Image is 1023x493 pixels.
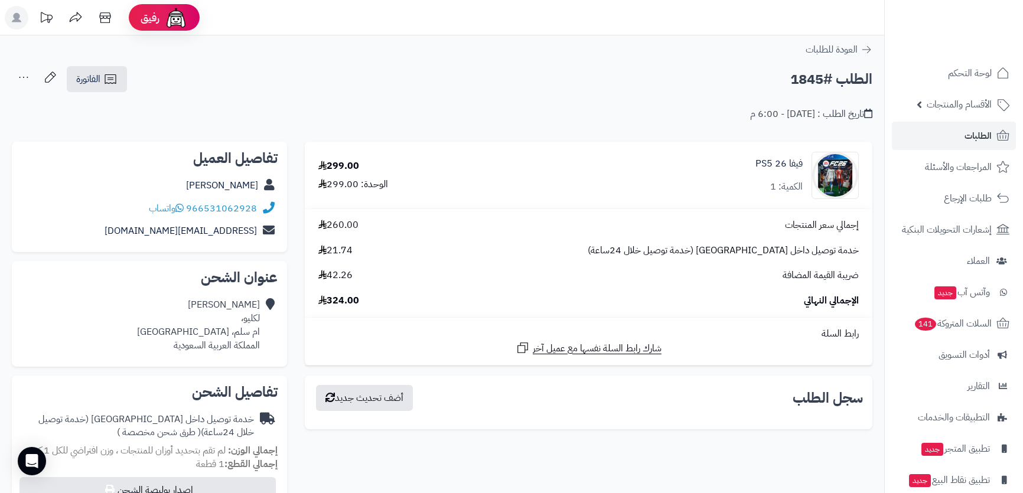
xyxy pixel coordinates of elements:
[892,278,1016,306] a: وآتس آبجديد
[892,247,1016,275] a: العملاء
[948,65,992,81] span: لوحة التحكم
[934,286,956,299] span: جديد
[750,107,872,121] div: تاريخ الطلب : [DATE] - 6:00 م
[902,221,992,238] span: إشعارات التحويلات البنكية
[892,435,1016,463] a: تطبيق المتجرجديد
[318,218,359,232] span: 260.00
[892,153,1016,181] a: المراجعات والأسئلة
[21,270,278,285] h2: عنوان الشحن
[21,151,278,165] h2: تفاصيل العميل
[588,244,859,257] span: خدمة توصيل داخل [GEOGRAPHIC_DATA] (خدمة توصيل خلال 24ساعة)
[892,184,1016,213] a: طلبات الإرجاع
[31,6,61,32] a: تحديثات المنصة
[309,327,868,341] div: رابط السلة
[785,218,859,232] span: إجمالي سعر المنتجات
[920,440,990,457] span: تطبيق المتجر
[316,385,413,411] button: أضف تحديث جديد
[770,180,803,194] div: الكمية: 1
[967,253,990,269] span: العملاء
[149,201,184,216] a: واتساب
[228,443,278,458] strong: إجمالي الوزن:
[939,347,990,363] span: أدوات التسويق
[944,190,992,207] span: طلبات الإرجاع
[892,372,1016,400] a: التقارير
[921,443,943,456] span: جديد
[804,294,859,308] span: الإجمالي النهائي
[967,378,990,394] span: التقارير
[908,472,990,488] span: تطبيق نقاط البيع
[892,341,1016,369] a: أدوات التسويق
[67,66,127,92] a: الفاتورة
[915,318,936,331] span: 141
[892,309,1016,338] a: السلات المتروكة141
[318,244,353,257] span: 21.74
[21,413,254,440] div: خدمة توصيل داخل [GEOGRAPHIC_DATA] (خدمة توصيل خلال 24ساعة)
[318,269,353,282] span: 42.26
[533,342,662,355] span: شارك رابط السلة نفسها مع عميل آخر
[21,385,278,399] h2: تفاصيل الشحن
[793,391,863,405] h3: سجل الطلب
[318,178,388,191] div: الوحدة: 299.00
[318,294,359,308] span: 324.00
[965,128,992,144] span: الطلبات
[892,59,1016,87] a: لوحة التحكم
[783,269,859,282] span: ضريبة القيمة المضافة
[76,72,100,86] span: الفاتورة
[790,67,872,92] h2: الطلب #1845
[812,152,858,199] img: 1758715407-0beaaa6ba9cd0115b790f10461e9c767f7a24b2e_663472-90x90.jpg
[755,157,803,171] a: فيفا 26 PS5
[918,409,990,426] span: التطبيقات والخدمات
[925,159,992,175] span: المراجعات والأسئلة
[806,43,858,57] span: العودة للطلبات
[914,315,992,332] span: السلات المتروكة
[186,178,258,192] a: [PERSON_NAME]
[137,298,260,352] div: [PERSON_NAME] لكليو، ام سلم، [GEOGRAPHIC_DATA] المملكة العربية السعودية
[909,474,931,487] span: جديد
[196,457,278,471] small: 1 قطعة
[186,201,257,216] a: 966531062928
[26,443,226,458] span: لم تقم بتحديد أوزان للمنتجات ، وزن افتراضي للكل 1 كجم
[224,457,278,471] strong: إجمالي القطع:
[516,341,662,355] a: شارك رابط السلة نفسها مع عميل آخر
[892,122,1016,150] a: الطلبات
[164,6,188,30] img: ai-face.png
[806,43,872,57] a: العودة للطلبات
[943,30,1012,55] img: logo-2.png
[105,224,257,238] a: [EMAIL_ADDRESS][DOMAIN_NAME]
[117,425,201,439] span: ( طرق شحن مخصصة )
[927,96,992,113] span: الأقسام والمنتجات
[892,216,1016,244] a: إشعارات التحويلات البنكية
[933,284,990,301] span: وآتس آب
[318,159,359,173] div: 299.00
[892,403,1016,432] a: التطبيقات والخدمات
[141,11,159,25] span: رفيق
[18,447,46,475] div: Open Intercom Messenger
